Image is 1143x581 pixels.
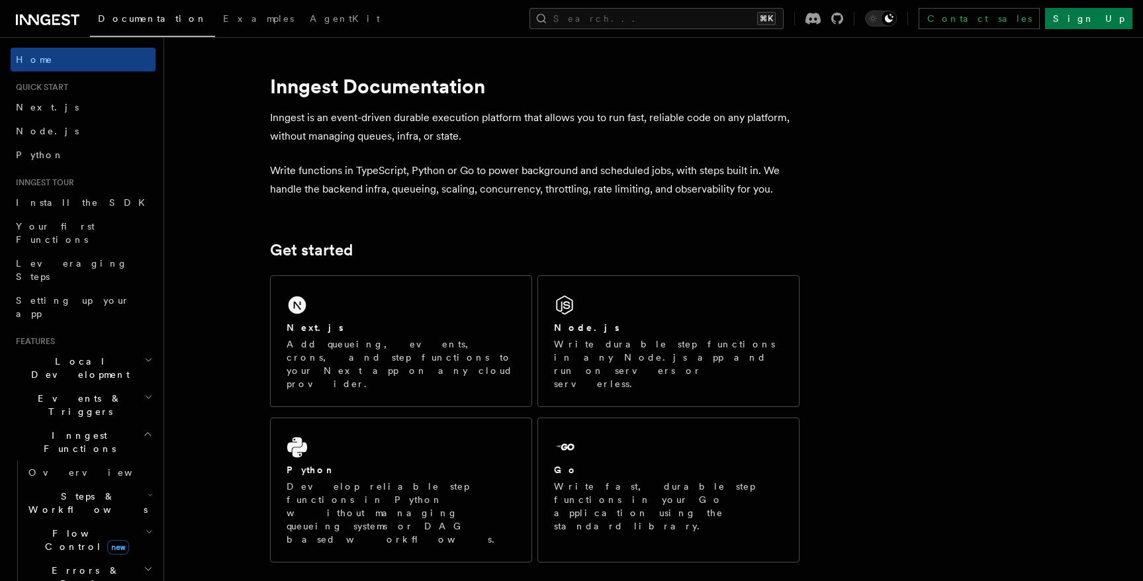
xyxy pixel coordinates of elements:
[16,258,128,282] span: Leveraging Steps
[270,161,800,199] p: Write functions in TypeScript, Python or Go to power background and scheduled jobs, with steps bu...
[554,321,619,334] h2: Node.js
[11,214,156,251] a: Your first Functions
[28,467,165,478] span: Overview
[223,13,294,24] span: Examples
[11,82,68,93] span: Quick start
[16,126,79,136] span: Node.js
[16,295,130,319] span: Setting up your app
[919,8,1040,29] a: Contact sales
[865,11,897,26] button: Toggle dark mode
[11,392,144,418] span: Events & Triggers
[302,4,388,36] a: AgentKit
[554,480,783,533] p: Write fast, durable step functions in your Go application using the standard library.
[16,53,53,66] span: Home
[16,197,153,208] span: Install the SDK
[23,527,146,553] span: Flow Control
[98,13,207,24] span: Documentation
[11,177,74,188] span: Inngest tour
[1045,8,1132,29] a: Sign Up
[11,289,156,326] a: Setting up your app
[270,74,800,98] h1: Inngest Documentation
[11,429,143,455] span: Inngest Functions
[537,418,800,562] a: GoWrite fast, durable step functions in your Go application using the standard library.
[287,480,516,546] p: Develop reliable step functions in Python without managing queueing systems or DAG based workflows.
[90,4,215,37] a: Documentation
[11,119,156,143] a: Node.js
[529,8,784,29] button: Search...⌘K
[554,337,783,390] p: Write durable step functions in any Node.js app and run on servers or serverless.
[23,461,156,484] a: Overview
[310,13,380,24] span: AgentKit
[287,321,343,334] h2: Next.js
[215,4,302,36] a: Examples
[270,418,532,562] a: PythonDevelop reliable step functions in Python without managing queueing systems or DAG based wo...
[287,463,336,476] h2: Python
[11,251,156,289] a: Leveraging Steps
[757,12,776,25] kbd: ⌘K
[11,48,156,71] a: Home
[11,355,144,381] span: Local Development
[270,241,353,259] a: Get started
[270,109,800,146] p: Inngest is an event-driven durable execution platform that allows you to run fast, reliable code ...
[11,424,156,461] button: Inngest Functions
[23,490,148,516] span: Steps & Workflows
[16,150,64,160] span: Python
[16,102,79,112] span: Next.js
[107,540,129,555] span: new
[270,275,532,407] a: Next.jsAdd queueing, events, crons, and step functions to your Next app on any cloud provider.
[554,463,578,476] h2: Go
[11,191,156,214] a: Install the SDK
[11,336,55,347] span: Features
[11,349,156,386] button: Local Development
[11,143,156,167] a: Python
[23,484,156,521] button: Steps & Workflows
[11,386,156,424] button: Events & Triggers
[16,221,95,245] span: Your first Functions
[11,95,156,119] a: Next.js
[537,275,800,407] a: Node.jsWrite durable step functions in any Node.js app and run on servers or serverless.
[287,337,516,390] p: Add queueing, events, crons, and step functions to your Next app on any cloud provider.
[23,521,156,559] button: Flow Controlnew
